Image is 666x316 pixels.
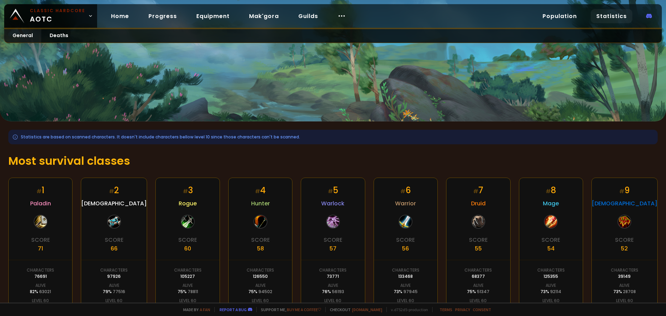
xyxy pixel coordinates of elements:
div: 68377 [472,273,485,280]
div: Score [396,236,415,244]
div: Level 60 [324,298,341,304]
div: Alive [328,282,338,289]
div: 7 [473,184,483,196]
div: Level 60 [616,298,633,304]
div: Level 60 [470,298,487,304]
div: 52 [621,244,628,253]
a: a fan [200,307,210,312]
a: Buy me a coffee [287,307,321,312]
div: Alive [35,282,46,289]
a: Home [105,9,135,23]
div: 97926 [107,273,121,280]
span: 78811 [188,289,198,294]
span: 63021 [39,289,51,294]
div: Score [251,236,270,244]
span: [DEMOGRAPHIC_DATA] [592,199,657,208]
div: Score [469,236,488,244]
a: Statistics [591,9,632,23]
div: 1 [36,184,44,196]
div: Level 60 [252,298,269,304]
div: 55 [475,244,482,253]
span: Mage [543,199,559,208]
a: Equipment [191,9,235,23]
span: Checkout [325,307,382,312]
span: 56193 [332,289,344,294]
div: Characters [319,267,347,273]
a: Report a bug [220,307,247,312]
span: Rogue [179,199,197,208]
span: Druid [471,199,486,208]
div: 60 [184,244,191,253]
div: Characters [537,267,565,273]
span: 51347 [477,289,489,294]
div: 2 [109,184,119,196]
small: # [400,187,405,195]
div: 75 % [467,289,489,295]
div: 76691 [34,273,47,280]
a: Guilds [293,9,324,23]
span: Hunter [251,199,270,208]
div: Score [324,236,342,244]
div: 58 [257,244,264,253]
small: Classic Hardcore [30,8,85,14]
div: 73771 [327,273,339,280]
div: Characters [247,267,274,273]
div: Alive [400,282,411,289]
span: 97945 [403,289,418,294]
div: 73 % [613,289,636,295]
div: 6 [400,184,411,196]
div: 73 % [394,289,418,295]
div: Alive [619,282,630,289]
div: Characters [464,267,492,273]
a: Population [537,9,582,23]
div: 56 [402,244,409,253]
a: Consent [473,307,491,312]
div: Level 60 [179,298,196,304]
div: 8 [546,184,556,196]
span: 28708 [623,289,636,294]
small: # [328,187,333,195]
div: Level 60 [397,298,414,304]
a: Terms [439,307,452,312]
span: [DEMOGRAPHIC_DATA] [81,199,147,208]
div: Characters [100,267,128,273]
div: Level 60 [105,298,122,304]
div: Characters [611,267,638,273]
div: 126550 [253,273,268,280]
a: Privacy [455,307,470,312]
div: 125355 [544,273,558,280]
div: 75 % [248,289,272,295]
small: # [546,187,551,195]
span: 77516 [113,289,125,294]
div: 82 % [30,289,51,295]
div: Alive [473,282,484,289]
div: Statistics are based on scanned characters. It doesn't include characters bellow level 10 since t... [8,130,658,144]
span: Paladin [30,199,51,208]
span: v. d752d5 - production [386,307,428,312]
div: 57 [330,244,336,253]
a: Progress [143,9,182,23]
div: 76 % [322,289,344,295]
div: Score [105,236,123,244]
span: Made by [179,307,210,312]
small: # [619,187,624,195]
div: Level 60 [543,298,560,304]
div: 3 [183,184,193,196]
a: Deaths [41,29,77,43]
div: 54 [547,244,555,253]
span: Warrior [395,199,416,208]
div: 73 % [540,289,561,295]
div: Score [615,236,634,244]
span: 94502 [258,289,272,294]
div: 71 [38,244,43,253]
h1: Most survival classes [8,153,658,169]
small: # [109,187,114,195]
small: # [36,187,42,195]
div: 75 % [178,289,198,295]
div: 66 [111,244,118,253]
span: AOTC [30,8,85,24]
div: Characters [392,267,419,273]
div: 4 [255,184,266,196]
div: Score [178,236,197,244]
span: 92114 [550,289,561,294]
